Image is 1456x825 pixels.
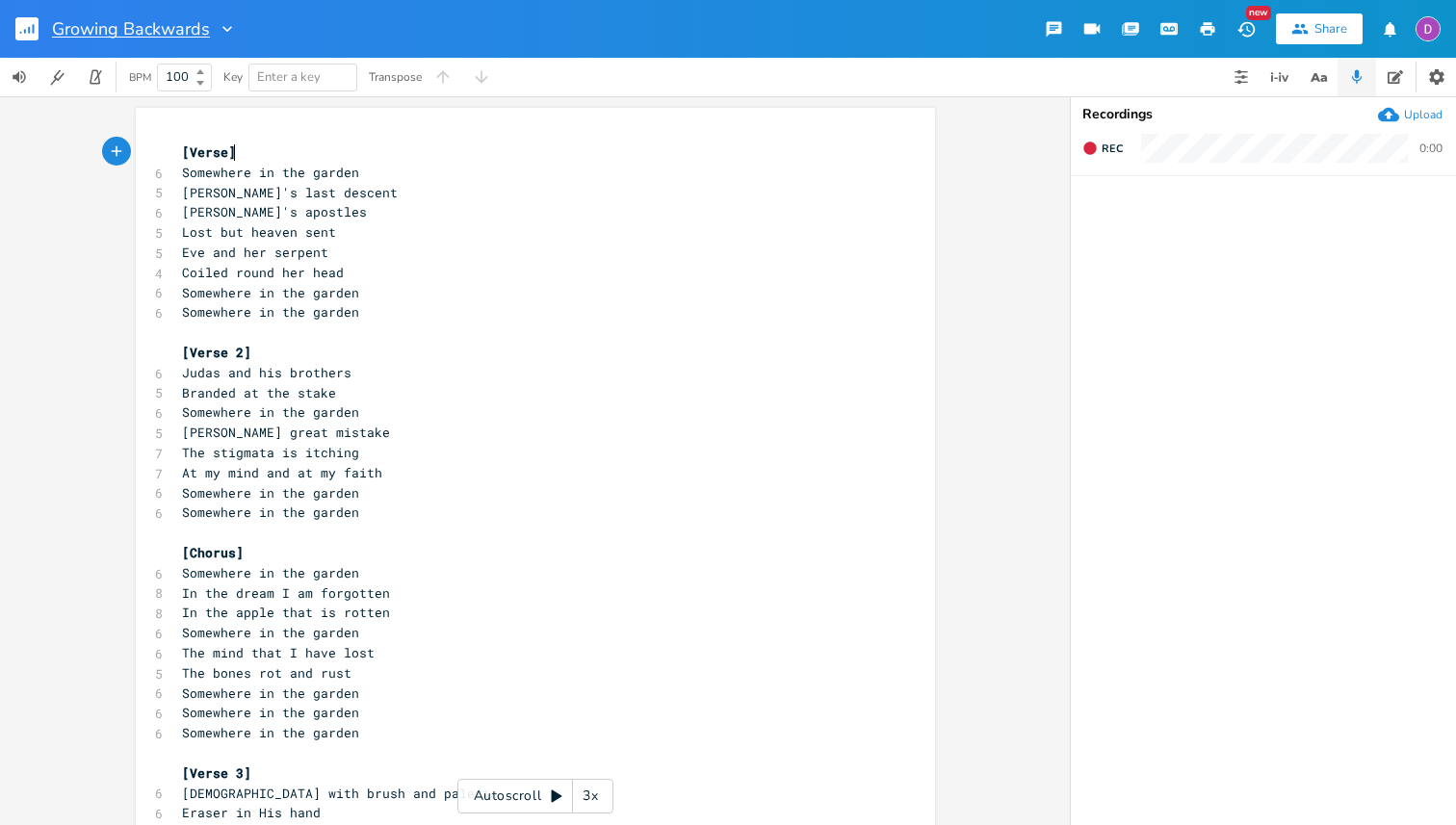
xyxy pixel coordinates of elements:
[1276,13,1363,44] button: Share
[573,779,608,813] div: 3x
[182,604,390,621] span: In the apple that is rotten
[182,203,367,220] span: [PERSON_NAME]'s apostles
[182,403,359,421] span: Somewhere in the garden
[1246,6,1271,20] div: New
[1227,12,1265,46] button: New
[182,424,390,441] span: [PERSON_NAME] great mistake
[182,184,398,201] span: [PERSON_NAME]'s last descent
[1404,107,1443,122] div: Upload
[1416,16,1441,41] img: Dylan
[257,68,321,86] span: Enter a key
[182,644,375,661] span: The mind that I have lost
[182,564,359,581] span: Somewhere in the garden
[1378,104,1443,125] button: Upload
[369,71,422,83] div: Transpose
[182,364,351,381] span: Judas and his brothers
[182,484,359,502] span: Somewhere in the garden
[1314,20,1347,38] div: Share
[182,384,336,401] span: Branded at the stake
[182,503,359,521] span: Somewhere in the garden
[1082,108,1444,121] div: Recordings
[182,344,251,361] span: [Verse 2]
[52,20,210,38] span: Growing Backwards
[182,664,351,682] span: The bones rot and rust
[182,584,390,602] span: In the dream I am forgotten
[182,544,244,561] span: [Chorus]
[457,779,613,813] div: Autoscroll
[1102,142,1123,156] span: Rec
[182,624,359,641] span: Somewhere in the garden
[182,284,359,301] span: Somewhere in the garden
[182,764,251,782] span: [Verse 3]
[1419,142,1443,154] div: 0:00
[182,303,359,321] span: Somewhere in the garden
[182,804,321,821] span: Eraser in His hand
[182,143,236,161] span: [Verse]
[182,244,328,261] span: Eve and her serpent
[223,71,243,83] div: Key
[182,223,336,241] span: Lost but heaven sent
[182,164,359,181] span: Somewhere in the garden
[182,464,382,481] span: At my mind and at my faith
[182,264,344,281] span: Coiled round her head
[129,72,151,83] div: BPM
[182,724,359,741] span: Somewhere in the garden
[182,704,359,721] span: Somewhere in the garden
[182,785,498,802] span: [DEMOGRAPHIC_DATA] with brush and palette
[182,444,359,461] span: The stigmata is itching
[182,684,359,702] span: Somewhere in the garden
[1075,133,1131,164] button: Rec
